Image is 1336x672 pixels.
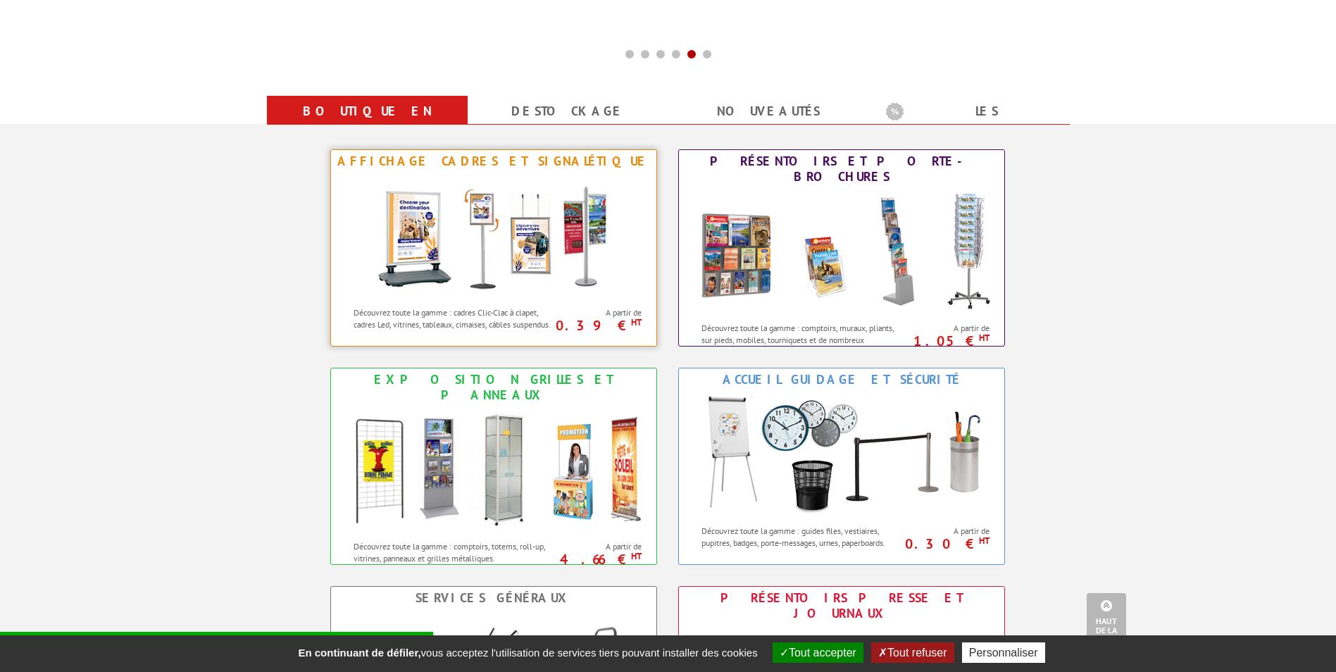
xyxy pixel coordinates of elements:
img: Accueil Guidage et Sécurité [687,391,997,518]
button: Personnaliser (fenêtre modale) [962,642,1045,663]
a: Affichage Cadres et Signalétique Affichage Cadres et Signalétique Découvrez toute la gamme : cadr... [330,149,657,347]
div: Services Généraux [335,590,653,606]
span: A partir de [906,525,990,537]
sup: HT [979,535,989,547]
strong: En continuant de défiler, [298,647,420,659]
div: Exposition Grilles et Panneaux [335,372,653,403]
sup: HT [631,316,642,328]
p: Découvrez toute la gamme : comptoirs, totems, roll-up, vitrines, panneaux et grilles métalliques. [354,540,554,564]
b: Les promotions [886,99,1062,127]
p: Découvrez toute la gamme : comptoirs, muraux, pliants, sur pieds, mobiles, tourniquets et de nomb... [701,322,902,358]
span: A partir de [558,541,642,552]
div: Présentoirs et Porte-brochures [682,154,1001,185]
div: Accueil Guidage et Sécurité [682,372,1001,387]
img: Affichage Cadres et Signalétique [363,173,624,299]
button: Tout accepter [773,642,863,663]
a: nouveautés [685,99,852,124]
button: Tout refuser [871,642,954,663]
div: Affichage Cadres et Signalétique [335,154,653,169]
p: Découvrez toute la gamme : cadres Clic-Clac à clapet, cadres Led, vitrines, tableaux, cimaises, c... [354,306,554,330]
a: Haut de la page [1087,593,1126,651]
a: Accueil Guidage et Sécurité Accueil Guidage et Sécurité Découvrez toute la gamme : guides files, ... [678,368,1005,565]
sup: HT [979,332,989,344]
a: Présentoirs et Porte-brochures Présentoirs et Porte-brochures Découvrez toute la gamme : comptoir... [678,149,1005,347]
span: A partir de [558,307,642,318]
img: Présentoirs et Porte-brochures [687,188,997,315]
a: Exposition Grilles et Panneaux Exposition Grilles et Panneaux Découvrez toute la gamme : comptoir... [330,368,657,565]
a: Destockage [485,99,651,124]
span: A partir de [906,323,990,334]
p: 4.66 € [551,555,642,564]
a: Boutique en ligne [284,99,451,149]
p: Découvrez toute la gamme : guides files, vestiaires, pupitres, badges, porte-messages, urnes, pap... [701,525,902,549]
sup: HT [631,550,642,562]
a: Les promotions [886,99,1053,149]
img: Exposition Grilles et Panneaux [339,406,649,533]
span: vous acceptez l'utilisation de services tiers pouvant installer des cookies [291,647,764,659]
p: 0.39 € [551,321,642,330]
div: Présentoirs Presse et Journaux [682,590,1001,621]
p: 0.30 € [899,540,990,548]
p: 1.05 € [899,337,990,345]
